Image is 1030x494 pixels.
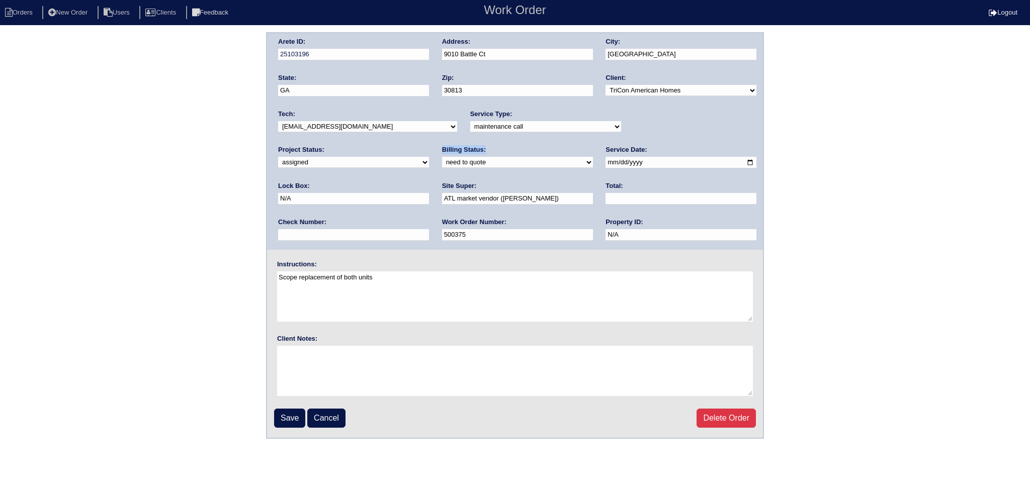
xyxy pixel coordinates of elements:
label: Service Type: [470,110,512,119]
a: Clients [139,9,184,16]
input: Enter a location [442,49,593,60]
label: Instructions: [277,260,317,269]
a: Delete Order [697,409,756,428]
label: Site Super: [442,181,477,190]
li: Clients [139,6,184,20]
label: Arete ID: [278,37,305,46]
label: Work Order Number: [442,218,506,227]
textarea: Scope replacement of both units [277,271,753,322]
label: Client Notes: [277,334,317,343]
a: Logout [989,9,1017,16]
label: Zip: [442,73,454,82]
label: Check Number: [278,218,326,227]
label: Total: [606,181,623,190]
li: Feedback [186,6,236,20]
li: New Order [42,6,96,20]
label: Client: [606,73,626,82]
label: Lock Box: [278,181,310,190]
input: Save [274,409,305,428]
li: Users [98,6,138,20]
label: Billing Status: [442,145,486,154]
a: Cancel [307,409,346,428]
label: City: [606,37,620,46]
label: Property ID: [606,218,643,227]
label: Address: [442,37,470,46]
label: Project Status: [278,145,324,154]
a: New Order [42,9,96,16]
label: Service Date: [606,145,647,154]
label: Tech: [278,110,295,119]
a: Users [98,9,138,16]
label: State: [278,73,296,82]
